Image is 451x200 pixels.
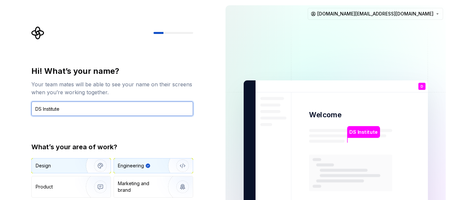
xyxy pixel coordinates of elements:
[36,162,51,169] div: Design
[36,184,53,190] div: Product
[308,8,443,20] button: [DOMAIN_NAME][EMAIL_ADDRESS][DOMAIN_NAME]
[420,85,423,88] p: D
[118,180,162,193] div: Marketing and brand
[31,101,193,116] input: Han Solo
[31,142,193,152] div: What’s your area of work?
[309,110,341,120] p: Welcome
[31,26,45,40] svg: Supernova Logo
[317,11,434,17] span: [DOMAIN_NAME][EMAIL_ADDRESS][DOMAIN_NAME]
[31,80,193,96] div: Your team mates will be able to see your name on their screens when you’re working together.
[118,162,144,169] div: Engineering
[31,66,193,76] div: Hi! What’s your name?
[349,129,378,136] p: DS Institute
